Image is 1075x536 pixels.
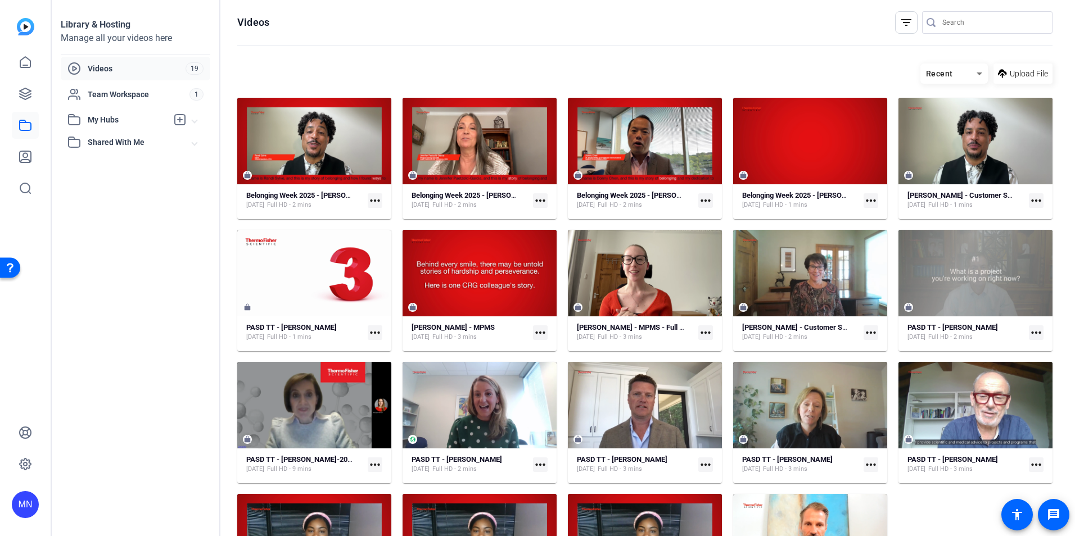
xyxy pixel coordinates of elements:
mat-icon: more_horiz [533,193,548,208]
span: 19 [186,62,204,75]
strong: [PERSON_NAME] - Customer Service Week [742,323,882,331]
mat-icon: more_horiz [698,193,713,208]
span: Full HD - 3 mins [928,465,973,474]
a: [PERSON_NAME] - Customer Service Week[DATE]Full HD - 1 mins [907,191,1024,210]
span: [DATE] [577,333,595,342]
a: [PERSON_NAME] - Customer Service Week[DATE]Full HD - 2 mins [742,323,859,342]
strong: Belonging Week 2025 - [PERSON_NAME] [577,191,707,199]
span: [DATE] [907,333,925,342]
span: 1 [189,88,204,101]
div: MN [12,491,39,518]
a: Belonging Week 2025 - [PERSON_NAME][DATE]Full HD - 2 mins [412,191,529,210]
mat-icon: accessibility [1010,508,1024,521]
mat-icon: filter_list [900,16,913,29]
span: [DATE] [907,201,925,210]
a: PASD TT - [PERSON_NAME][DATE]Full HD - 3 mins [742,455,859,474]
span: [DATE] [412,465,430,474]
span: Upload File [1010,68,1048,80]
strong: Belonging Week 2025 - [PERSON_NAME] [412,191,542,199]
a: [PERSON_NAME] - MPMS[DATE]Full HD - 3 mins [412,323,529,342]
strong: PASD TT - [PERSON_NAME] [907,455,998,464]
div: Library & Hosting [61,18,210,31]
a: PASD TT - [PERSON_NAME][DATE]Full HD - 2 mins [412,455,529,474]
strong: PASD TT - [PERSON_NAME] [742,455,833,464]
strong: [PERSON_NAME] - MPMS - Full Audio [577,323,698,331]
strong: Belonging Week 2025 - [PERSON_NAME] #2 [246,191,387,199]
mat-icon: more_horiz [533,457,548,472]
span: [DATE] [742,333,760,342]
a: PASD TT - [PERSON_NAME][DATE]Full HD - 3 mins [577,455,694,474]
a: PASD TT - [PERSON_NAME][DATE]Full HD - 2 mins [907,323,1024,342]
span: [DATE] [577,201,595,210]
span: Full HD - 9 mins [267,465,311,474]
mat-expansion-panel-header: Shared With Me [61,131,210,153]
span: Full HD - 2 mins [432,201,477,210]
h1: Videos [237,16,269,29]
strong: PASD TT - [PERSON_NAME] [907,323,998,331]
span: Shared With Me [88,137,192,148]
span: [DATE] [412,201,430,210]
span: Videos [88,63,186,74]
strong: PASD TT - [PERSON_NAME] [577,455,667,464]
span: [DATE] [246,333,264,342]
span: [DATE] [246,201,264,210]
div: Manage all your videos here [61,31,210,45]
span: Full HD - 1 mins [928,201,973,210]
strong: [PERSON_NAME] - Customer Service Week [907,191,1047,199]
button: Upload File [993,63,1053,84]
strong: PASD TT - [PERSON_NAME] [412,455,502,464]
span: Team Workspace [88,89,189,100]
span: Full HD - 3 mins [763,465,807,474]
mat-icon: more_horiz [1029,325,1044,340]
mat-icon: more_horiz [1029,457,1044,472]
a: Belonging Week 2025 - [PERSON_NAME] #2[DATE]Full HD - 2 mins [246,191,363,210]
input: Search [942,16,1044,29]
span: Full HD - 1 mins [763,201,807,210]
span: Full HD - 2 mins [598,201,642,210]
strong: Belonging Week 2025 - [PERSON_NAME] [742,191,873,199]
span: My Hubs [88,114,168,126]
mat-icon: more_horiz [864,325,878,340]
mat-icon: more_horiz [368,193,382,208]
mat-icon: more_horiz [533,325,548,340]
mat-icon: more_horiz [368,325,382,340]
a: PASD TT - [PERSON_NAME]-20240916_161421-Meeting Recording[DATE]Full HD - 9 mins [246,455,363,474]
mat-icon: more_horiz [1029,193,1044,208]
span: [DATE] [577,465,595,474]
img: blue-gradient.svg [17,18,34,35]
span: Full HD - 3 mins [432,333,477,342]
span: Full HD - 2 mins [928,333,973,342]
span: Full HD - 1 mins [267,333,311,342]
a: [PERSON_NAME] - MPMS - Full Audio[DATE]Full HD - 3 mins [577,323,694,342]
span: Full HD - 2 mins [763,333,807,342]
span: Full HD - 2 mins [267,201,311,210]
mat-expansion-panel-header: My Hubs [61,108,210,131]
strong: PASD TT - [PERSON_NAME] [246,323,337,331]
mat-icon: more_horiz [864,457,878,472]
strong: PASD TT - [PERSON_NAME]-20240916_161421-Meeting Recording [246,455,461,464]
span: [DATE] [742,465,760,474]
span: [DATE] [246,465,264,474]
a: PASD TT - [PERSON_NAME][DATE]Full HD - 3 mins [907,455,1024,474]
a: Belonging Week 2025 - [PERSON_NAME][DATE]Full HD - 2 mins [577,191,694,210]
span: [DATE] [907,465,925,474]
mat-icon: more_horiz [864,193,878,208]
a: Belonging Week 2025 - [PERSON_NAME][DATE]Full HD - 1 mins [742,191,859,210]
span: Full HD - 3 mins [598,333,642,342]
span: [DATE] [742,201,760,210]
mat-icon: message [1047,508,1060,521]
mat-icon: more_horiz [698,325,713,340]
mat-icon: more_horiz [368,457,382,472]
mat-icon: more_horiz [698,457,713,472]
span: [DATE] [412,333,430,342]
span: Recent [926,69,953,78]
a: PASD TT - [PERSON_NAME][DATE]Full HD - 1 mins [246,323,363,342]
strong: [PERSON_NAME] - MPMS [412,323,495,331]
span: Full HD - 3 mins [598,465,642,474]
span: Full HD - 2 mins [432,465,477,474]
